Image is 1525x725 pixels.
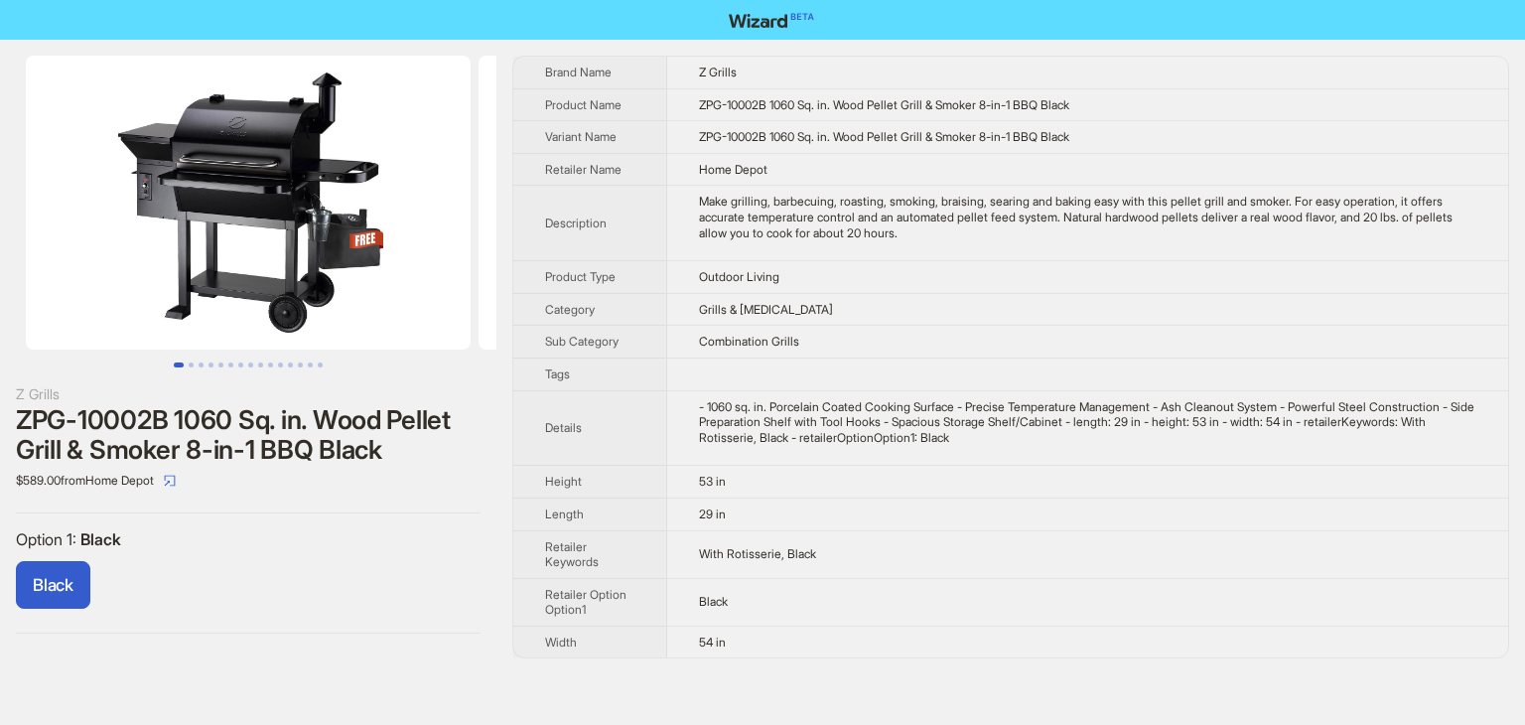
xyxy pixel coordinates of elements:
button: Go to slide 10 [268,362,273,367]
span: Retailer Name [545,162,622,177]
span: Sub Category [545,334,619,349]
span: Product Type [545,269,616,284]
button: Go to slide 7 [238,362,243,367]
span: Details [545,420,582,435]
span: Home Depot [699,162,767,177]
span: Category [545,302,595,317]
img: ZPG-10002B 1060 Sq. in. Wood Pellet Grill & Smoker 8-in-1 BBQ Black ZPG-10002B 1060 Sq. in. Wood ... [26,56,471,350]
span: Combination Grills [699,334,799,349]
button: Go to slide 9 [258,362,263,367]
span: Black [80,529,121,549]
span: Grills & [MEDICAL_DATA] [699,302,833,317]
button: Go to slide 14 [308,362,313,367]
div: $589.00 from Home Depot [16,465,481,497]
span: Product Name [545,97,622,112]
button: Go to slide 5 [218,362,223,367]
span: Black [33,575,73,595]
span: With Rotisserie, Black [699,546,816,561]
div: Z Grills [16,383,481,405]
button: Go to slide 3 [199,362,204,367]
label: available [16,561,90,609]
button: Go to slide 2 [189,362,194,367]
span: Retailer Option Option1 [545,587,626,618]
span: 54 in [699,635,726,650]
div: Make grilling, barbecuing, roasting, smoking, braising, searing and baking easy with this pellet ... [699,194,1476,240]
span: Option 1 : [16,529,80,549]
button: Go to slide 13 [298,362,303,367]
button: Go to slide 12 [288,362,293,367]
button: Go to slide 6 [228,362,233,367]
span: Z Grills [699,65,737,79]
button: Go to slide 11 [278,362,283,367]
span: 29 in [699,507,726,521]
div: ZPG-10002B 1060 Sq. in. Wood Pellet Grill & Smoker 8-in-1 BBQ Black [16,405,481,465]
span: ZPG-10002B 1060 Sq. in. Wood Pellet Grill & Smoker 8-in-1 BBQ Black [699,97,1069,112]
button: Go to slide 15 [318,362,323,367]
button: Go to slide 4 [208,362,213,367]
span: Brand Name [545,65,612,79]
span: Outdoor Living [699,269,779,284]
img: ZPG-10002B 1060 Sq. in. Wood Pellet Grill & Smoker 8-in-1 BBQ Black ZPG-10002B 1060 Sq. in. Wood ... [479,56,923,350]
span: Tags [545,366,570,381]
span: Retailer Keywords [545,539,599,570]
span: Width [545,635,577,650]
span: Length [545,507,584,521]
span: Variant Name [545,129,617,144]
button: Go to slide 1 [174,362,184,367]
span: Description [545,216,607,230]
div: - 1060 sq. in. Porcelain Coated Cooking Surface - Precise Temperature Management - Ash Cleanout S... [699,399,1476,446]
span: 53 in [699,474,726,489]
span: Black [699,594,728,609]
span: ZPG-10002B 1060 Sq. in. Wood Pellet Grill & Smoker 8-in-1 BBQ Black [699,129,1069,144]
button: Go to slide 8 [248,362,253,367]
span: select [164,475,176,487]
span: Height [545,474,582,489]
